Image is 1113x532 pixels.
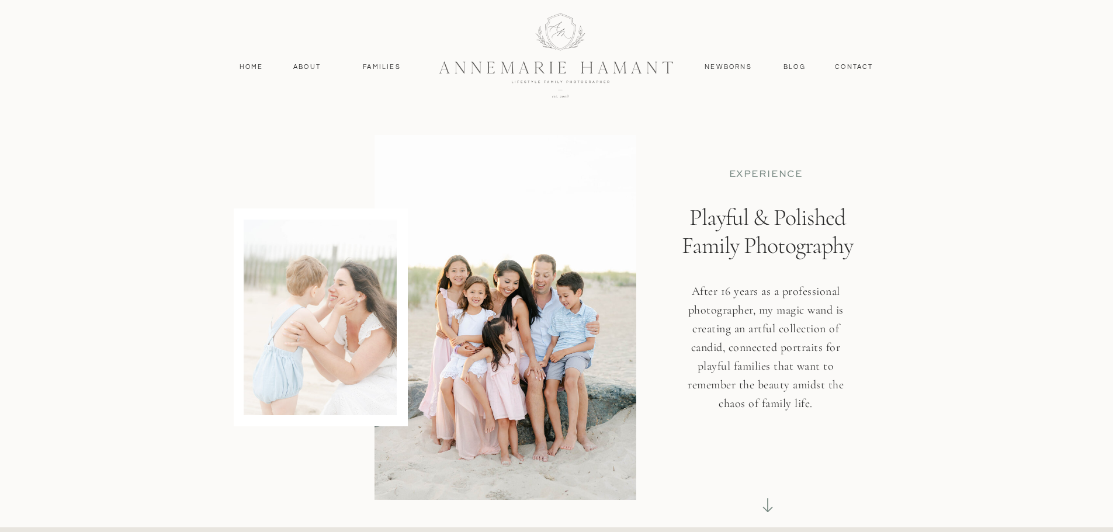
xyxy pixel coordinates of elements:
[290,62,324,72] a: About
[356,62,408,72] a: Families
[829,62,880,72] a: contact
[781,62,809,72] a: Blog
[701,62,757,72] a: Newborns
[680,282,852,432] h3: After 16 years as a professional photographer, my magic wand is creating an artful collection of ...
[672,203,863,310] h1: Playful & Polished Family Photography
[694,168,838,180] p: EXPERIENCE
[234,62,269,72] a: Home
